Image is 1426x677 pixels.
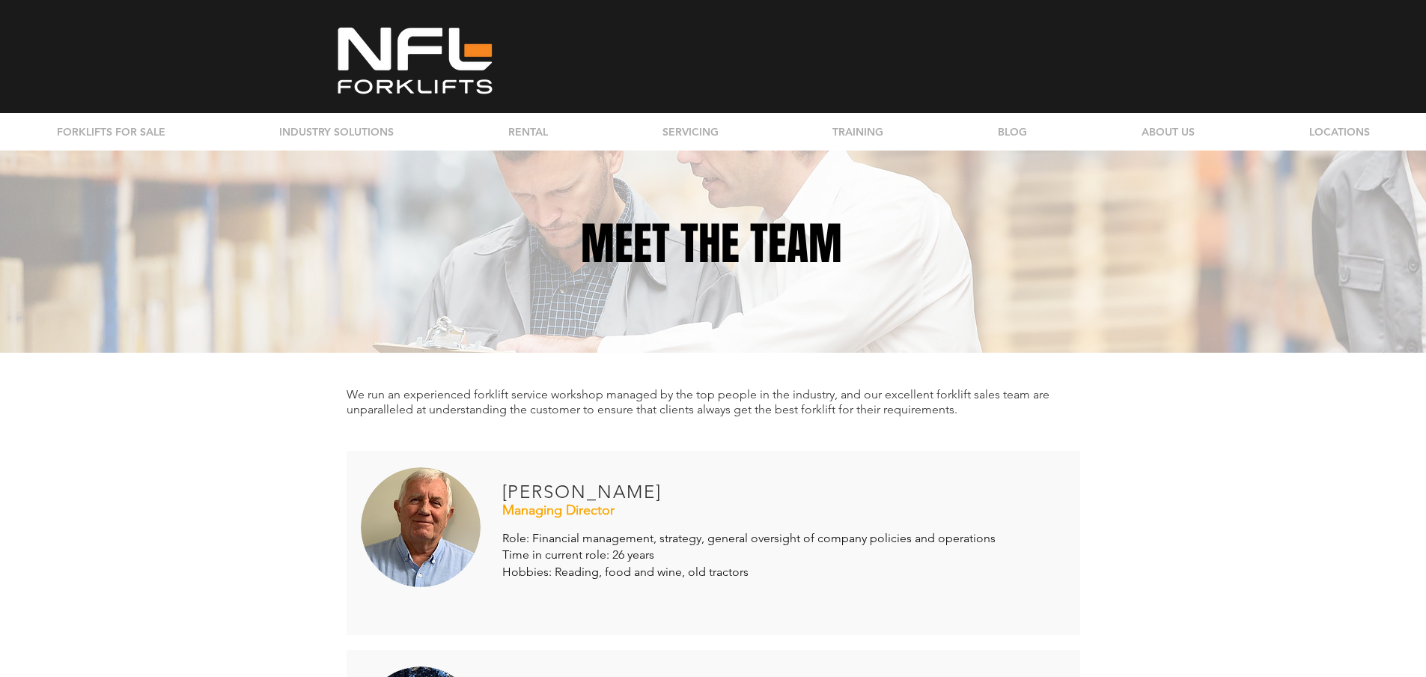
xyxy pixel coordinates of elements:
[272,113,401,151] p: INDUSTRY SOLUTIONS
[502,502,615,518] span: Managing Director
[825,113,891,151] p: TRAINING
[329,24,501,97] img: NFL White_LG clearcut.png
[451,113,605,151] a: RENTAL
[361,467,481,587] img: forklift
[49,113,173,151] p: FORKLIFTS FOR SALE
[502,547,654,562] span: Time in current role: 26 years
[775,113,940,151] a: TRAINING
[222,113,451,151] a: INDUSTRY SOLUTIONS
[940,113,1084,151] a: BLOG
[1084,113,1252,151] div: ABOUT US
[502,481,662,503] span: [PERSON_NAME]
[990,113,1035,151] p: BLOG
[1302,113,1377,151] p: LOCATIONS
[347,387,1049,416] span: We run an experienced forklift service workshop managed by the top people in the industry, and ou...
[1134,113,1202,151] p: ABOUT US
[581,211,842,277] span: MEET THE TEAM
[501,113,555,151] p: RENTAL
[502,565,749,579] span: Hobbies: Reading, food and wine, old tractors
[1252,113,1426,151] div: LOCATIONS
[502,531,996,545] span: Role: Financial management, strategy, general oversight of company policies and operations
[655,113,726,151] p: SERVICING
[605,113,775,151] a: SERVICING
